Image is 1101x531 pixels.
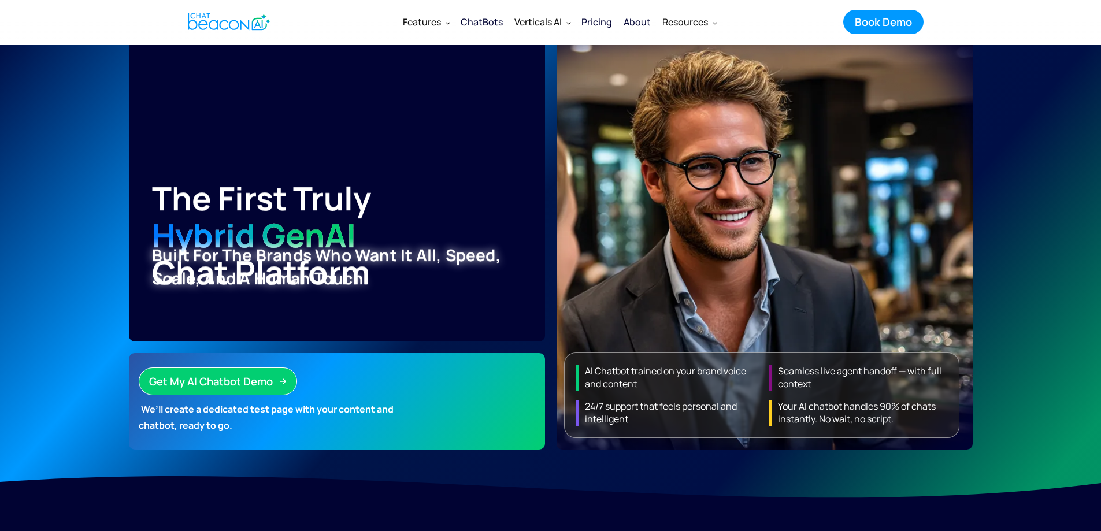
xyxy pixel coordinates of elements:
div: Seamless live agent handoff — with full context [769,365,953,391]
strong: We’ll create a dedicated test page with your content and chatbot, ready to go. [139,401,394,433]
div: Verticals AI [509,8,576,36]
a: Get My AI Chatbot Demo [139,367,297,395]
a: About [618,7,657,37]
a: Pricing [576,7,618,37]
div: 24/7 support that feels personal and intelligent [576,400,760,426]
div: ChatBots [461,14,503,30]
a: ChatBots [455,7,509,37]
div: About [624,14,651,30]
a: Book Demo [843,10,924,34]
div: Verticals AI [514,14,562,30]
div: Resources [662,14,708,30]
strong: Built for the brands who want it all, speed, scale, and a human touch. [152,244,501,289]
div: Your AI chatbot handles 90% of chats instantly. No wait, no script. [769,400,953,426]
img: Dropdown [566,20,571,25]
img: Dropdown [446,20,450,25]
div: Get My AI Chatbot Demo [149,374,273,389]
div: Features [397,8,455,36]
img: Arrow [280,378,287,385]
img: Dropdown [713,20,717,25]
h1: The First Truly Chat Platform [152,180,537,291]
div: Book Demo [855,14,912,29]
span: Hybrid GenAI [152,213,356,257]
div: Features [403,14,441,30]
div: AI Chatbot trained on your brand voice and content [576,365,760,391]
div: Pricing [581,14,612,30]
div: Resources [657,8,722,36]
a: home [178,8,277,36]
